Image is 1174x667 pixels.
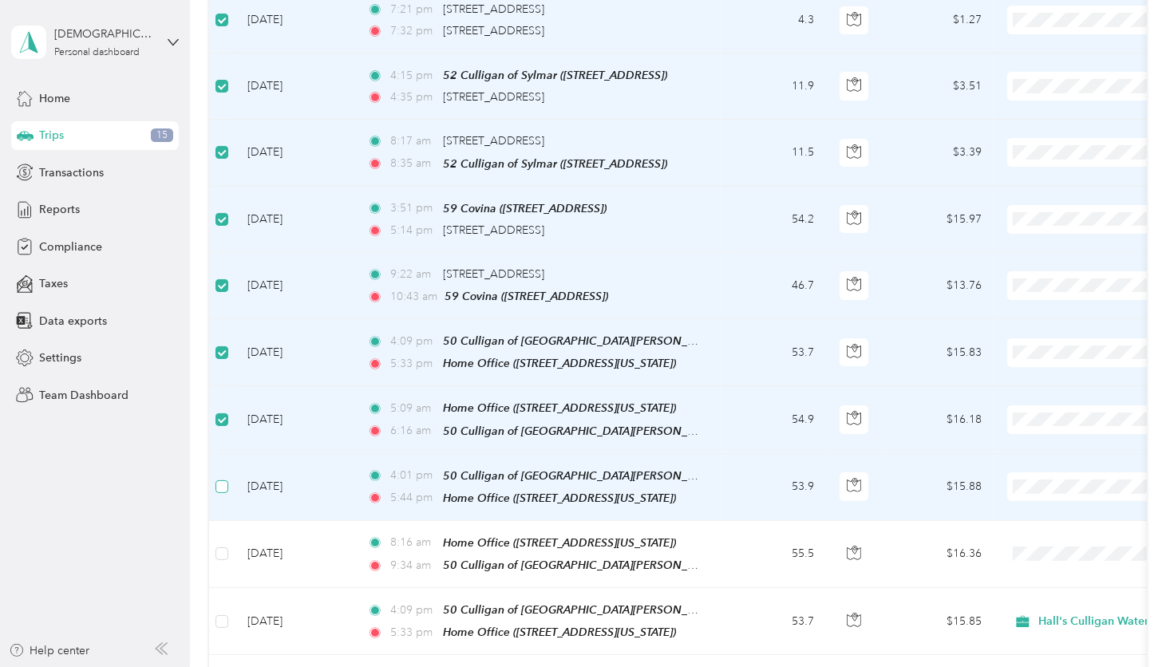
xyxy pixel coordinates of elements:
[443,157,667,170] span: 52 Culligan of Sylmar ([STREET_ADDRESS])
[721,588,827,655] td: 53.7
[443,401,676,414] span: Home Office ([STREET_ADDRESS][US_STATE])
[390,132,436,150] span: 8:17 am
[39,313,107,330] span: Data exports
[443,424,833,438] span: 50 Culligan of [GEOGRAPHIC_DATA][PERSON_NAME] ([STREET_ADDRESS])
[235,253,354,319] td: [DATE]
[390,400,436,417] span: 5:09 am
[390,89,436,106] span: 4:35 pm
[443,469,833,483] span: 50 Culligan of [GEOGRAPHIC_DATA][PERSON_NAME] ([STREET_ADDRESS])
[235,521,354,588] td: [DATE]
[721,120,827,186] td: 11.5
[390,557,436,574] span: 9:34 am
[443,558,833,572] span: 50 Culligan of [GEOGRAPHIC_DATA][PERSON_NAME] ([STREET_ADDRESS])
[390,266,436,283] span: 9:22 am
[39,387,128,404] span: Team Dashboard
[443,536,676,549] span: Home Office ([STREET_ADDRESS][US_STATE])
[443,357,676,369] span: Home Office ([STREET_ADDRESS][US_STATE])
[721,454,827,521] td: 53.9
[721,386,827,453] td: 54.9
[39,275,68,292] span: Taxes
[235,588,354,655] td: [DATE]
[443,223,544,237] span: [STREET_ADDRESS]
[390,355,436,373] span: 5:33 pm
[883,319,994,386] td: $15.83
[443,202,607,215] span: 59 Covina ([STREET_ADDRESS])
[721,253,827,319] td: 46.7
[443,134,544,148] span: [STREET_ADDRESS]
[443,24,544,37] span: [STREET_ADDRESS]
[235,386,354,453] td: [DATE]
[883,386,994,453] td: $16.18
[9,642,90,659] button: Help center
[883,253,994,319] td: $13.76
[390,624,436,641] span: 5:33 pm
[445,290,608,302] span: 59 Covina ([STREET_ADDRESS])
[235,454,354,521] td: [DATE]
[390,602,436,619] span: 4:09 pm
[1038,614,1148,629] span: Hall's Culligan Water
[39,201,80,218] span: Reports
[443,90,544,104] span: [STREET_ADDRESS]
[235,319,354,386] td: [DATE]
[390,67,436,85] span: 4:15 pm
[235,187,354,253] td: [DATE]
[721,521,827,588] td: 55.5
[443,626,676,638] span: Home Office ([STREET_ADDRESS][US_STATE])
[390,155,436,172] span: 8:35 am
[390,534,436,551] span: 8:16 am
[390,199,436,217] span: 3:51 pm
[883,120,994,186] td: $3.39
[443,2,544,16] span: [STREET_ADDRESS]
[883,454,994,521] td: $15.88
[443,491,676,504] span: Home Office ([STREET_ADDRESS][US_STATE])
[390,1,436,18] span: 7:21 pm
[883,53,994,120] td: $3.51
[39,90,70,107] span: Home
[390,489,436,507] span: 5:44 pm
[390,333,436,350] span: 4:09 pm
[1085,578,1174,667] iframe: Everlance-gr Chat Button Frame
[443,267,544,281] span: [STREET_ADDRESS]
[390,288,437,306] span: 10:43 am
[883,521,994,588] td: $16.36
[390,422,436,440] span: 6:16 am
[443,603,833,617] span: 50 Culligan of [GEOGRAPHIC_DATA][PERSON_NAME] ([STREET_ADDRESS])
[390,22,436,40] span: 7:32 pm
[390,467,436,484] span: 4:01 pm
[39,164,104,181] span: Transactions
[443,69,667,81] span: 52 Culligan of Sylmar ([STREET_ADDRESS])
[54,26,154,42] div: [DEMOGRAPHIC_DATA][PERSON_NAME]
[235,53,354,120] td: [DATE]
[235,120,354,186] td: [DATE]
[39,127,64,144] span: Trips
[721,53,827,120] td: 11.9
[721,319,827,386] td: 53.7
[443,334,833,348] span: 50 Culligan of [GEOGRAPHIC_DATA][PERSON_NAME] ([STREET_ADDRESS])
[883,187,994,253] td: $15.97
[721,187,827,253] td: 54.2
[39,349,81,366] span: Settings
[39,239,102,255] span: Compliance
[54,48,140,57] div: Personal dashboard
[883,588,994,655] td: $15.85
[151,128,173,143] span: 15
[390,222,436,239] span: 5:14 pm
